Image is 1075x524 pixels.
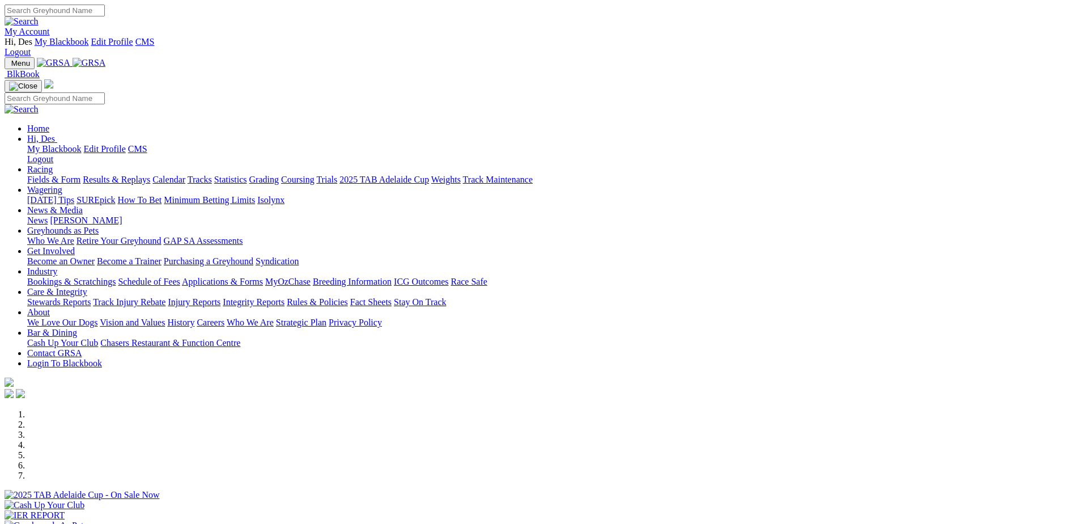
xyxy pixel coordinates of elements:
[5,5,105,16] input: Search
[256,256,299,266] a: Syndication
[50,215,122,225] a: [PERSON_NAME]
[227,318,274,327] a: Who We Are
[5,57,35,69] button: Toggle navigation
[249,175,279,184] a: Grading
[5,389,14,398] img: facebook.svg
[164,195,255,205] a: Minimum Betting Limits
[27,256,95,266] a: Become an Owner
[257,195,284,205] a: Isolynx
[5,378,14,387] img: logo-grsa-white.png
[164,256,253,266] a: Purchasing a Greyhound
[27,338,1070,348] div: Bar & Dining
[27,318,1070,328] div: About
[16,389,25,398] img: twitter.svg
[97,256,162,266] a: Become a Trainer
[350,297,392,307] a: Fact Sheets
[27,246,75,256] a: Get Involved
[7,69,40,79] span: BlkBook
[27,185,62,195] a: Wagering
[5,69,40,79] a: BlkBook
[77,236,162,246] a: Retire Your Greyhound
[27,144,82,154] a: My Blackbook
[276,318,326,327] a: Strategic Plan
[27,297,91,307] a: Stewards Reports
[27,215,48,225] a: News
[93,297,165,307] a: Track Injury Rebate
[451,277,487,286] a: Race Safe
[27,267,57,276] a: Industry
[27,236,74,246] a: Who We Are
[27,307,50,317] a: About
[287,297,348,307] a: Rules & Policies
[27,338,98,348] a: Cash Up Your Club
[5,47,31,57] a: Logout
[27,236,1070,246] div: Greyhounds as Pets
[27,134,55,143] span: Hi, Des
[27,318,97,327] a: We Love Our Dogs
[100,338,240,348] a: Chasers Restaurant & Function Centre
[27,297,1070,307] div: Care & Integrity
[188,175,212,184] a: Tracks
[27,124,49,133] a: Home
[5,27,50,36] a: My Account
[27,215,1070,226] div: News & Media
[281,175,315,184] a: Coursing
[27,226,99,235] a: Greyhounds as Pets
[100,318,165,327] a: Vision and Values
[27,175,80,184] a: Fields & Form
[167,318,194,327] a: History
[316,175,337,184] a: Trials
[5,16,39,27] img: Search
[5,37,32,47] span: Hi, Des
[463,175,533,184] a: Track Maintenance
[329,318,382,327] a: Privacy Policy
[152,175,185,184] a: Calendar
[5,104,39,115] img: Search
[27,195,74,205] a: [DATE] Tips
[265,277,311,286] a: MyOzChase
[223,297,284,307] a: Integrity Reports
[313,277,392,286] a: Breeding Information
[5,92,105,104] input: Search
[73,58,106,68] img: GRSA
[77,195,115,205] a: SUREpick
[5,510,65,521] img: IER REPORT
[164,236,243,246] a: GAP SA Assessments
[27,358,102,368] a: Login To Blackbook
[83,175,150,184] a: Results & Replays
[5,37,1070,57] div: My Account
[27,134,57,143] a: Hi, Des
[27,348,82,358] a: Contact GRSA
[27,195,1070,205] div: Wagering
[168,297,220,307] a: Injury Reports
[5,500,84,510] img: Cash Up Your Club
[182,277,263,286] a: Applications & Forms
[27,164,53,174] a: Racing
[197,318,224,327] a: Careers
[5,80,42,92] button: Toggle navigation
[44,79,53,88] img: logo-grsa-white.png
[27,287,87,297] a: Care & Integrity
[84,144,126,154] a: Edit Profile
[339,175,429,184] a: 2025 TAB Adelaide Cup
[27,144,1070,164] div: Hi, Des
[27,277,116,286] a: Bookings & Scratchings
[27,277,1070,287] div: Industry
[27,328,77,337] a: Bar & Dining
[9,82,37,91] img: Close
[35,37,89,47] a: My Blackbook
[27,154,53,164] a: Logout
[128,144,147,154] a: CMS
[118,195,162,205] a: How To Bet
[431,175,461,184] a: Weights
[118,277,180,286] a: Schedule of Fees
[27,256,1070,267] div: Get Involved
[394,277,448,286] a: ICG Outcomes
[135,37,155,47] a: CMS
[37,58,70,68] img: GRSA
[91,37,133,47] a: Edit Profile
[27,175,1070,185] div: Racing
[11,59,30,67] span: Menu
[27,205,83,215] a: News & Media
[5,490,160,500] img: 2025 TAB Adelaide Cup - On Sale Now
